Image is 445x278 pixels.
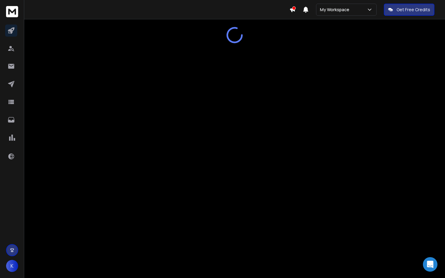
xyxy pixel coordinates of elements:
button: Get Free Credits [384,4,434,16]
div: Open Intercom Messenger [423,257,437,272]
p: Get Free Credits [397,7,430,13]
button: K [6,260,18,272]
p: My Workspace [320,7,352,13]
